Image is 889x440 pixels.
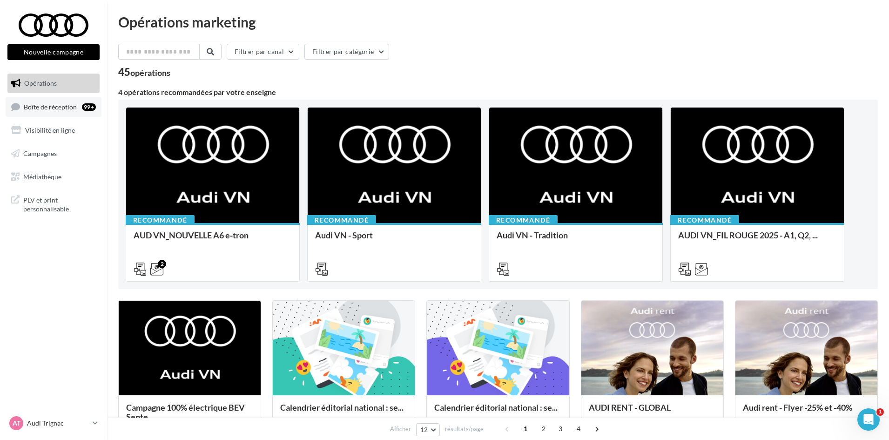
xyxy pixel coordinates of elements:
[6,144,101,163] a: Campagnes
[6,167,101,187] a: Médiathèque
[158,260,166,268] div: 2
[571,421,586,436] span: 4
[24,79,57,87] span: Opérations
[497,230,568,240] span: Audi VN - Tradition
[489,215,558,225] div: Recommandé
[589,402,671,413] span: AUDI RENT - GLOBAL
[743,402,852,413] span: Audi rent - Flyer -25% et -40%
[25,126,75,134] span: Visibilité en ligne
[24,102,77,110] span: Boîte de réception
[118,67,170,77] div: 45
[27,419,89,428] p: Audi Trignac
[23,172,61,180] span: Médiathèque
[315,230,373,240] span: Audi VN - Sport
[390,425,411,433] span: Afficher
[23,149,57,157] span: Campagnes
[6,121,101,140] a: Visibilité en ligne
[23,194,96,214] span: PLV et print personnalisable
[518,421,533,436] span: 1
[126,215,195,225] div: Recommandé
[670,215,739,225] div: Recommandé
[445,425,484,433] span: résultats/page
[876,408,884,416] span: 1
[536,421,551,436] span: 2
[82,103,96,111] div: 99+
[118,15,878,29] div: Opérations marketing
[553,421,568,436] span: 3
[7,44,100,60] button: Nouvelle campagne
[304,44,389,60] button: Filtrer par catégorie
[678,230,818,240] span: AUDI VN_FIL ROUGE 2025 - A1, Q2, ...
[434,402,558,413] span: Calendrier éditorial national : se...
[6,190,101,217] a: PLV et print personnalisable
[227,44,299,60] button: Filtrer par canal
[420,426,428,433] span: 12
[7,414,100,432] a: AT Audi Trignac
[130,68,170,77] div: opérations
[280,402,404,413] span: Calendrier éditorial national : se...
[857,408,880,431] iframe: Intercom live chat
[6,74,101,93] a: Opérations
[126,402,245,422] span: Campagne 100% électrique BEV Septe...
[6,97,101,117] a: Boîte de réception99+
[118,88,878,96] div: 4 opérations recommandées par votre enseigne
[13,419,20,428] span: AT
[307,215,376,225] div: Recommandé
[134,230,249,240] span: AUD VN_NOUVELLE A6 e-tron
[416,423,440,436] button: 12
